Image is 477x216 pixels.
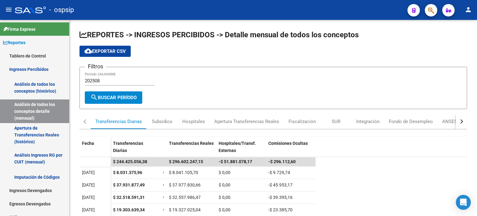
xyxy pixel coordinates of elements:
[214,118,279,125] div: Apertura Transferencias Reales
[113,159,147,164] span: $ 244.425.056,38
[356,118,379,125] div: Integración
[163,195,165,200] span: =
[389,118,433,125] div: Fondo de Desempleo
[111,137,160,163] datatable-header-cell: Transferencias Diarias
[219,141,256,153] span: Hospitales/Transf. Externas
[82,195,95,200] span: [DATE]
[90,94,98,101] mat-icon: search
[90,95,137,100] span: Buscar Período
[82,170,95,175] span: [DATE]
[152,118,172,125] div: Subsidios
[219,195,230,200] span: $ 0,00
[268,207,293,212] span: -$ 23.385,70
[84,48,126,54] span: Exportar CSV
[5,6,12,13] mat-icon: menu
[266,137,316,163] datatable-header-cell: Comisiones Ocultas
[166,137,216,163] datatable-header-cell: Transferencias Reales
[84,47,92,55] mat-icon: cloud_download
[82,207,95,212] span: [DATE]
[169,170,198,175] span: $ 8.041.105,70
[219,170,230,175] span: $ 0,00
[163,170,165,175] span: =
[95,118,142,125] div: Transferencias Diarias
[268,159,296,164] span: -$ 296.112,60
[163,182,165,187] span: =
[465,6,472,13] mat-icon: person
[169,195,201,200] span: $ 32.557.986,47
[79,30,359,39] span: REPORTES -> INGRESOS PERCIBIDOS -> Detalle mensual de todos los conceptos
[216,137,266,163] datatable-header-cell: Hospitales/Transf. Externas
[163,207,165,212] span: =
[268,141,308,146] span: Comisiones Ocultas
[169,182,201,187] span: $ 37.977.830,66
[49,3,74,17] span: - ospsip
[113,182,145,187] span: $ 37.931.877,49
[3,26,35,33] span: Firma Express
[79,46,131,57] button: Exportar CSV
[169,159,203,164] span: $ 296.602.247,15
[113,141,143,153] span: Transferencias Diarias
[85,62,106,71] h3: Filtros
[79,137,111,163] datatable-header-cell: Fecha
[219,182,230,187] span: $ 0,00
[82,182,95,187] span: [DATE]
[3,39,25,46] span: Reportes
[82,141,94,146] span: Fecha
[113,170,142,175] span: $ 8.031.375,96
[268,195,293,200] span: -$ 39.395,16
[182,118,205,125] div: Hospitales
[268,182,293,187] span: -$ 45.953,17
[169,207,201,212] span: $ 19.327.025,04
[219,159,252,164] span: -$ 51.881.078,17
[268,170,290,175] span: -$ 9.729,74
[219,207,230,212] span: $ 0,00
[169,141,214,146] span: Transferencias Reales
[288,118,316,125] div: Fiscalización
[332,118,340,125] div: SUR
[113,195,145,200] span: $ 32.518.591,31
[85,91,142,104] button: Buscar Período
[113,207,145,212] span: $ 19.303.639,34
[456,195,471,210] div: Open Intercom Messenger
